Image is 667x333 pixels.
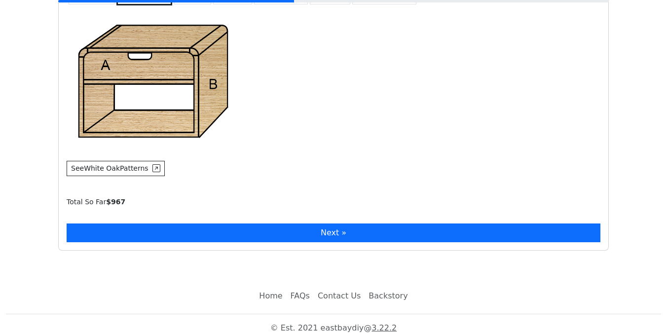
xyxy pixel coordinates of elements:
[67,17,239,144] img: Structure example - Stretchers(A)
[106,198,125,206] b: $ 967
[371,323,397,333] a: 3.22.2
[67,161,165,176] button: SeeWhite OakPatterns
[255,286,286,306] a: Home
[67,223,600,242] button: Next »
[365,286,411,306] a: Backstory
[314,286,365,306] a: Contact Us
[287,286,314,306] a: FAQs
[67,198,125,206] small: Total So Far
